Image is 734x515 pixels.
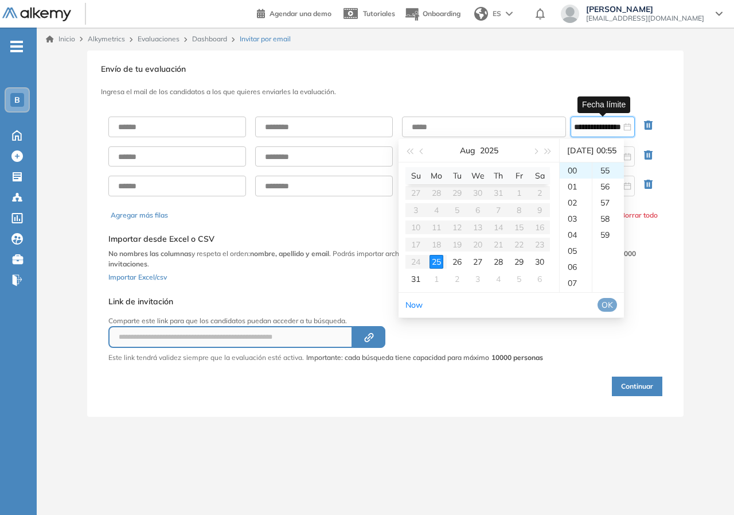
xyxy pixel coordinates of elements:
[586,5,704,14] span: [PERSON_NAME]
[423,9,460,18] span: Onboarding
[592,162,624,179] div: 55
[409,272,423,286] div: 31
[560,179,592,195] div: 01
[108,316,543,326] p: Comparte este link para que los candidatos puedan acceder a tu búsqueda.
[250,249,329,258] b: nombre, apellido y email
[471,255,485,269] div: 27
[564,139,619,162] div: [DATE] 00:55
[10,45,23,48] i: -
[108,269,167,283] button: Importar Excel/csv
[529,167,550,184] th: Sa
[560,162,592,179] div: 00
[491,272,505,286] div: 4
[111,210,168,220] button: Agregar más filas
[467,253,488,270] td: 2025-08-27
[447,270,467,288] td: 2025-09-02
[14,95,20,104] span: B
[460,139,475,162] button: Aug
[491,255,505,269] div: 28
[509,167,529,184] th: Fr
[108,353,304,363] p: Este link tendrá validez siempre que la evaluación esté activa.
[101,64,670,74] h3: Envío de tu evaluación
[560,211,592,227] div: 03
[450,272,464,286] div: 2
[2,7,71,22] img: Logo
[108,234,662,244] h5: Importar desde Excel o CSV
[447,167,467,184] th: Tu
[488,270,509,288] td: 2025-09-04
[192,34,227,43] a: Dashboard
[467,167,488,184] th: We
[430,272,443,286] div: 1
[560,243,592,259] div: 05
[533,255,546,269] div: 30
[612,377,662,396] button: Continuar
[108,249,192,258] b: No nombres las columnas
[405,270,426,288] td: 2025-08-31
[491,353,543,362] strong: 10000 personas
[426,270,447,288] td: 2025-09-01
[101,88,670,96] h3: Ingresa el mail de los candidatos a los que quieres enviarles la evaluación.
[592,211,624,227] div: 58
[560,291,592,307] div: 08
[533,272,546,286] div: 6
[426,167,447,184] th: Mo
[404,2,460,26] button: Onboarding
[620,210,658,220] button: Borrar todo
[488,253,509,270] td: 2025-08-28
[405,300,423,310] a: Now
[592,227,624,243] div: 59
[467,270,488,288] td: 2025-09-03
[405,167,426,184] th: Su
[506,11,513,16] img: arrow
[529,253,550,270] td: 2025-08-30
[474,7,488,21] img: world
[447,253,467,270] td: 2025-08-26
[108,273,167,281] span: Importar Excel/csv
[257,6,331,20] a: Agendar una demo
[108,249,636,268] b: límite de 10.000 invitaciones
[598,298,617,312] button: OK
[529,270,550,288] td: 2025-09-06
[240,34,291,44] span: Invitar por email
[509,253,529,270] td: 2025-08-29
[108,297,543,307] h5: Link de invitación
[493,9,501,19] span: ES
[592,179,624,195] div: 56
[306,353,543,363] span: Importante: cada búsqueda tiene capacidad para máximo
[512,255,526,269] div: 29
[363,9,395,18] span: Tutoriales
[577,96,630,113] div: Fecha límite
[471,272,485,286] div: 3
[509,270,529,288] td: 2025-09-05
[560,259,592,275] div: 06
[88,34,125,43] span: Alkymetrics
[450,255,464,269] div: 26
[480,139,498,162] button: 2025
[108,249,662,269] p: y respeta el orden: . Podrás importar archivos de . Cada evaluación tiene un .
[586,14,704,23] span: [EMAIL_ADDRESS][DOMAIN_NAME]
[512,272,526,286] div: 5
[592,195,624,211] div: 57
[560,195,592,211] div: 02
[138,34,179,43] a: Evaluaciones
[488,167,509,184] th: Th
[46,34,75,44] a: Inicio
[560,227,592,243] div: 04
[270,9,331,18] span: Agendar una demo
[560,275,592,291] div: 07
